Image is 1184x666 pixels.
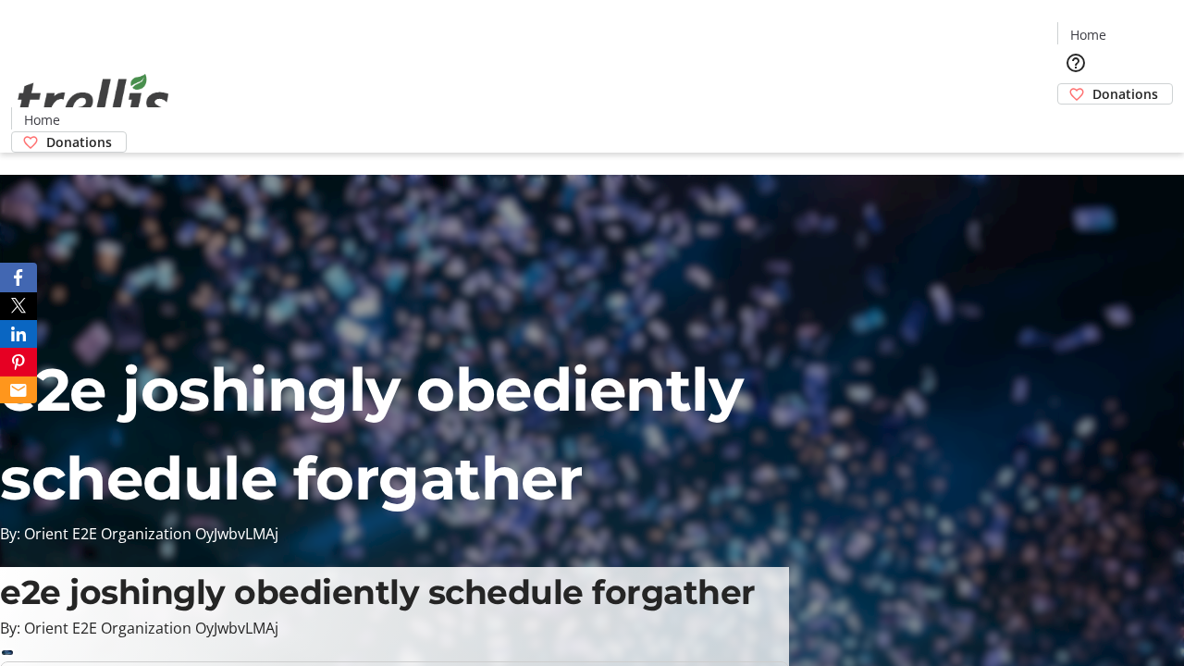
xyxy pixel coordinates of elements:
[1058,25,1117,44] a: Home
[12,110,71,129] a: Home
[24,110,60,129] span: Home
[11,131,127,153] a: Donations
[1092,84,1158,104] span: Donations
[11,54,176,146] img: Orient E2E Organization OyJwbvLMAj's Logo
[1057,105,1094,142] button: Cart
[1057,44,1094,81] button: Help
[46,132,112,152] span: Donations
[1070,25,1106,44] span: Home
[1057,83,1173,105] a: Donations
